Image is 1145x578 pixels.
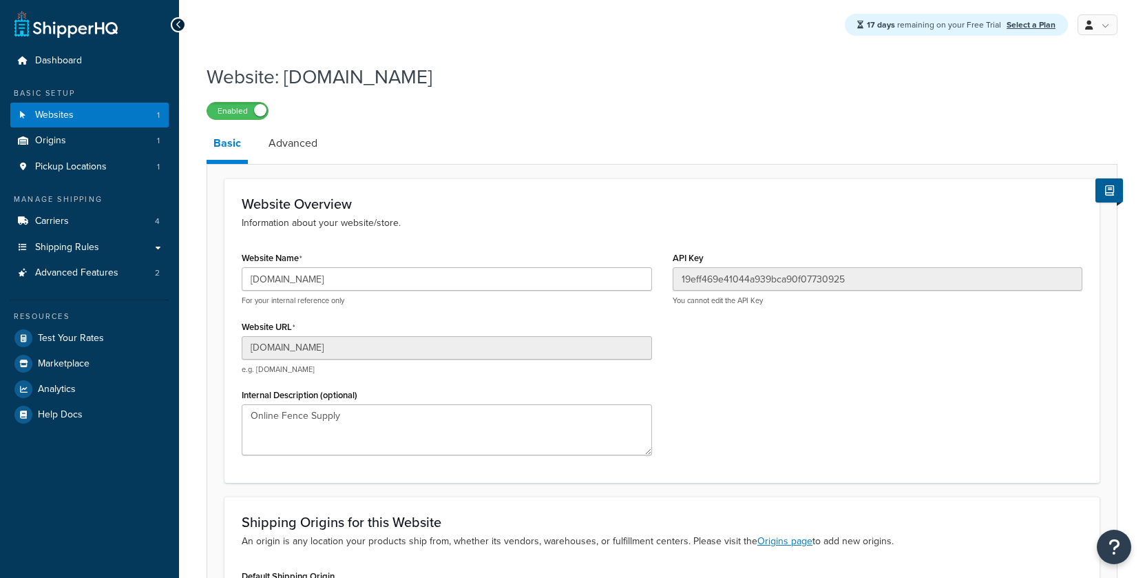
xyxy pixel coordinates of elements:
a: Pickup Locations1 [10,154,169,180]
button: Show Help Docs [1095,178,1123,203]
a: Select a Plan [1007,19,1055,31]
p: You cannot edit the API Key [673,296,1083,306]
li: Origins [10,128,169,154]
div: Manage Shipping [10,194,169,205]
a: Websites1 [10,103,169,128]
a: Shipping Rules [10,235,169,260]
p: e.g. [DOMAIN_NAME] [242,364,652,375]
label: Website URL [242,322,295,333]
span: Origins [35,135,66,147]
span: 1 [157,135,160,147]
a: Advanced [262,127,324,160]
li: Advanced Features [10,260,169,286]
a: Test Your Rates [10,326,169,351]
li: Pickup Locations [10,154,169,180]
a: Analytics [10,377,169,402]
p: An origin is any location your products ship from, whether its vendors, warehouses, or fulfillmen... [242,534,1082,549]
span: Carriers [35,216,69,227]
a: Help Docs [10,402,169,427]
span: Websites [35,110,74,121]
span: Help Docs [38,409,83,421]
span: 1 [157,110,160,121]
label: Internal Description (optional) [242,390,357,400]
label: Enabled [207,103,268,119]
strong: 17 days [867,19,895,31]
div: Resources [10,311,169,322]
span: Pickup Locations [35,161,107,173]
span: 2 [155,267,160,279]
a: Carriers4 [10,209,169,234]
a: Dashboard [10,48,169,74]
span: Dashboard [35,55,82,67]
li: Carriers [10,209,169,234]
div: Basic Setup [10,87,169,99]
a: Basic [207,127,248,164]
a: Origins page [757,534,812,548]
span: Test Your Rates [38,333,104,344]
label: API Key [673,253,704,263]
span: 4 [155,216,160,227]
span: Advanced Features [35,267,118,279]
p: Information about your website/store. [242,216,1082,231]
li: Websites [10,103,169,128]
p: For your internal reference only [242,296,652,306]
a: Marketplace [10,351,169,376]
span: remaining on your Free Trial [867,19,1003,31]
label: Website Name [242,253,302,264]
a: Origins1 [10,128,169,154]
span: Marketplace [38,358,90,370]
button: Open Resource Center [1097,530,1131,564]
textarea: Online Fence Supply [242,404,652,455]
h1: Website: [DOMAIN_NAME] [207,63,1100,90]
h3: Website Overview [242,196,1082,211]
h3: Shipping Origins for this Website [242,515,1082,530]
span: Analytics [38,384,76,395]
span: 1 [157,161,160,173]
input: XDL713J089NBV22 [673,267,1083,291]
a: Advanced Features2 [10,260,169,286]
span: Shipping Rules [35,242,99,254]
